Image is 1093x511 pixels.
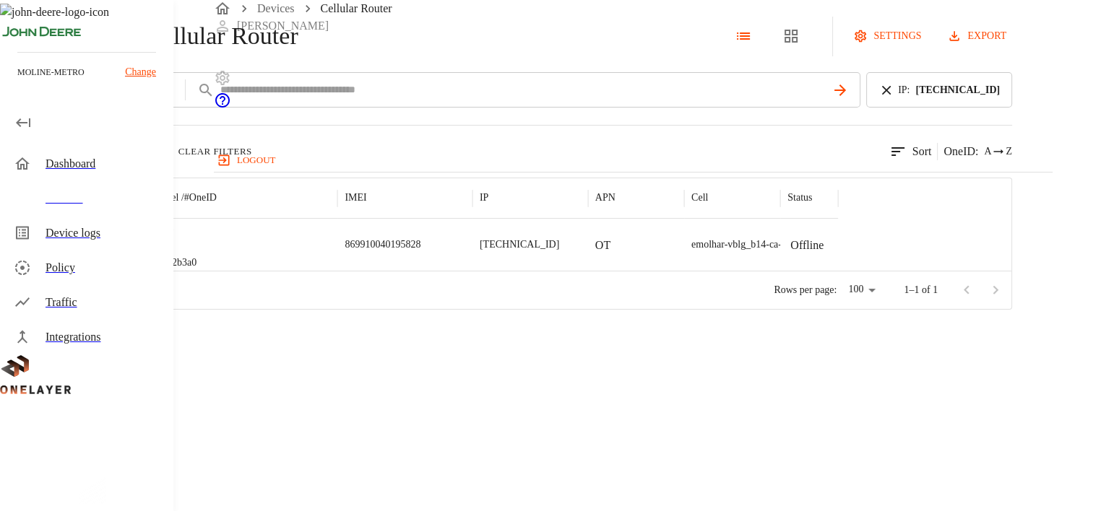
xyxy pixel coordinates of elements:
[214,149,1053,172] a: logout
[904,283,938,297] p: 1–1 of 1
[787,191,812,205] p: Status
[595,237,610,254] p: OT
[595,191,615,205] p: APN
[214,99,231,111] span: Support Portal
[184,192,217,203] span: # OneID
[257,2,295,14] a: Devices
[691,239,790,250] span: emolhar-vblg_b14-ca-us
[790,237,824,254] p: Offline
[152,220,196,235] p: eCell
[152,255,196,270] p: #e642b3a0
[345,191,366,205] p: IMEI
[237,17,329,35] p: [PERSON_NAME]
[214,99,231,111] a: onelayer-support
[152,191,217,205] p: Model /
[214,149,281,172] button: logout
[842,279,881,300] div: 100
[480,191,488,205] p: IP
[345,237,420,252] p: 869910040195828
[774,283,837,297] p: Rows per page:
[691,191,708,205] p: Cell
[480,237,559,252] p: [TECHNICAL_ID]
